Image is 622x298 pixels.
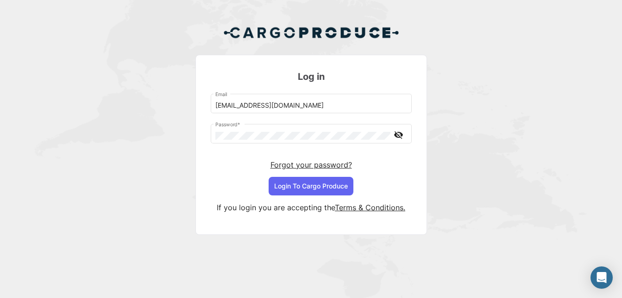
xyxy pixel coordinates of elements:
[335,203,405,212] a: Terms & Conditions.
[270,160,352,169] a: Forgot your password?
[591,266,613,289] div: Abrir Intercom Messenger
[269,177,353,195] button: Login To Cargo Produce
[211,70,412,83] h3: Log in
[215,102,407,110] input: Email
[393,129,404,141] mat-icon: visibility_off
[217,203,335,212] span: If you login you are accepting the
[223,21,399,44] img: Cargo Produce Logo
